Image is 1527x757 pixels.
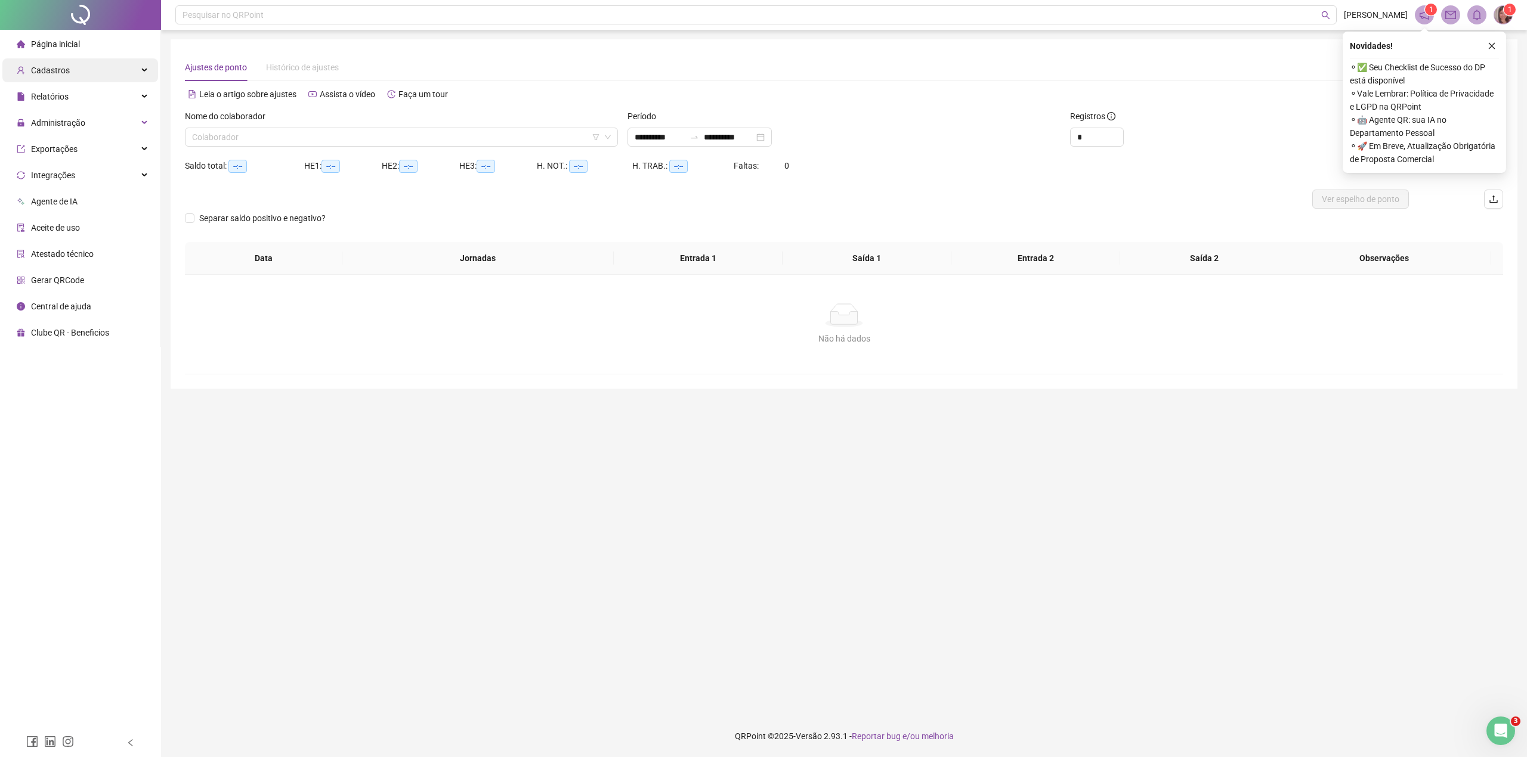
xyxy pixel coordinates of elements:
[31,170,75,180] span: Integrações
[17,328,25,337] span: gift
[1350,113,1499,139] span: ⚬ 🤖 Agente QR: sua IA no Departamento Pessoal
[304,159,382,173] div: HE 1:
[31,118,85,128] span: Administração
[1350,87,1499,113] span: ⚬ Vale Lembrar: Política de Privacidade e LGPD na QRPoint
[1429,5,1433,14] span: 1
[399,160,418,173] span: --:--
[1286,252,1482,265] span: Observações
[628,110,664,123] label: Período
[17,145,25,153] span: export
[185,110,273,123] label: Nome do colaborador
[1276,242,1491,275] th: Observações
[569,160,588,173] span: --:--
[387,90,395,98] span: history
[1107,112,1115,120] span: info-circle
[852,731,954,741] span: Reportar bug e/ou melhoria
[199,332,1489,345] div: Não há dados
[459,159,537,173] div: HE 3:
[614,242,783,275] th: Entrada 1
[1504,4,1516,15] sup: Atualize o seu contato no menu Meus Dados
[477,160,495,173] span: --:--
[199,89,296,99] span: Leia o artigo sobre ajustes
[1070,110,1115,123] span: Registros
[1445,10,1456,20] span: mail
[126,739,135,747] span: left
[734,161,761,170] span: Faltas:
[398,89,448,99] span: Faça um tour
[62,736,74,747] span: instagram
[669,160,688,173] span: --:--
[17,224,25,232] span: audit
[1486,716,1515,745] iframe: Intercom live chat
[266,63,339,72] span: Histórico de ajustes
[592,134,599,141] span: filter
[382,159,459,173] div: HE 2:
[31,302,91,311] span: Central de ajuda
[690,132,699,142] span: to
[26,736,38,747] span: facebook
[1511,716,1520,726] span: 3
[783,242,951,275] th: Saída 1
[194,212,330,225] span: Separar saldo positivo e negativo?
[31,197,78,206] span: Agente de IA
[31,328,109,337] span: Clube QR - Beneficios
[796,731,822,741] span: Versão
[322,160,340,173] span: --:--
[951,242,1120,275] th: Entrada 2
[185,159,304,173] div: Saldo total:
[17,302,25,311] span: info-circle
[308,90,317,98] span: youtube
[1419,10,1430,20] span: notification
[31,92,69,101] span: Relatórios
[690,132,699,142] span: swap-right
[31,66,70,75] span: Cadastros
[185,63,247,72] span: Ajustes de ponto
[31,223,80,232] span: Aceite de uso
[1489,194,1498,204] span: upload
[537,159,632,173] div: H. NOT.:
[1312,190,1409,209] button: Ver espelho de ponto
[1472,10,1482,20] span: bell
[17,40,25,48] span: home
[1344,8,1408,21] span: [PERSON_NAME]
[161,715,1527,757] footer: QRPoint © 2025 - 2.93.1 -
[17,119,25,127] span: lock
[1425,4,1437,15] sup: 1
[31,144,78,154] span: Exportações
[17,66,25,75] span: user-add
[632,159,734,173] div: H. TRAB.:
[320,89,375,99] span: Assista o vídeo
[31,275,84,285] span: Gerar QRCode
[1508,5,1512,14] span: 1
[1321,11,1330,20] span: search
[784,161,789,170] span: 0
[1350,139,1499,166] span: ⚬ 🚀 Em Breve, Atualização Obrigatória de Proposta Comercial
[17,92,25,101] span: file
[1120,242,1289,275] th: Saída 2
[31,39,80,49] span: Página inicial
[228,160,247,173] span: --:--
[17,171,25,179] span: sync
[1488,42,1496,50] span: close
[17,276,25,284] span: qrcode
[31,249,94,259] span: Atestado técnico
[44,736,56,747] span: linkedin
[1350,39,1393,52] span: Novidades !
[188,90,196,98] span: file-text
[185,242,342,275] th: Data
[1494,6,1512,24] img: 77053
[604,134,611,141] span: down
[342,242,614,275] th: Jornadas
[1350,61,1499,87] span: ⚬ ✅ Seu Checklist de Sucesso do DP está disponível
[17,250,25,258] span: solution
